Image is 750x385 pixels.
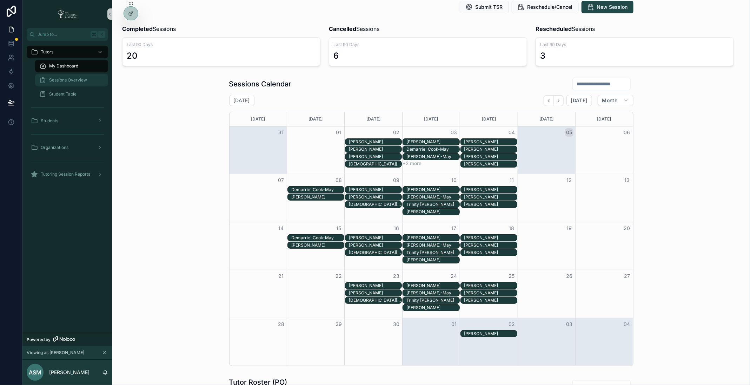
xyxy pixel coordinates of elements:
[512,1,579,13] button: Reschedule/Cancel
[35,88,108,100] a: Student Table
[464,235,517,241] div: [PERSON_NAME]
[464,187,517,192] div: [PERSON_NAME]
[41,49,53,55] span: Tutors
[476,4,503,11] span: Submit TSR
[277,128,285,137] button: 31
[349,194,401,200] div: Sarah Avalyn Adao
[349,235,401,241] div: Bella Gankin
[406,235,459,241] div: Eros Hamilton
[406,257,459,263] div: Luke Higgins
[602,97,618,104] span: Month
[349,202,401,207] div: [DEMOGRAPHIC_DATA][PERSON_NAME]
[29,368,41,377] span: ASM
[229,112,633,366] div: Month View
[406,194,459,200] div: [PERSON_NAME]-May
[49,77,87,83] span: Sessions Overview
[464,202,517,207] div: [PERSON_NAME]
[464,290,517,296] div: [PERSON_NAME]
[404,112,459,126] div: [DATE]
[406,154,459,160] div: Jalisia Cook-May
[406,305,459,311] div: Luke Higgins
[291,242,344,248] div: Luke Higgins
[464,194,517,200] div: [PERSON_NAME]
[27,350,84,355] span: Viewing as [PERSON_NAME]
[464,161,517,167] div: Jayce Paiva
[349,283,401,288] div: [PERSON_NAME]
[406,297,459,304] div: Trinity Burrell
[349,201,401,208] div: Shia Silva
[349,250,401,255] div: [DEMOGRAPHIC_DATA][PERSON_NAME]
[450,176,458,184] button: 10
[334,128,343,137] button: 01
[565,320,573,328] button: 03
[623,128,631,137] button: 06
[49,91,77,97] span: Student Table
[527,4,573,11] span: Reschedule/Cancel
[464,201,517,208] div: Sarah Avalyn Adao
[392,272,400,280] button: 23
[349,282,401,289] div: Bella Gankin
[450,320,458,328] button: 01
[406,209,459,215] div: [PERSON_NAME]
[49,63,78,69] span: My Dashboard
[464,194,517,200] div: Bella Gankin
[41,171,90,177] span: Tutoring Session Reports
[406,209,459,215] div: Luke Higgins
[406,139,459,145] div: [PERSON_NAME]
[291,242,344,248] div: [PERSON_NAME]
[127,50,138,61] div: 20
[27,115,108,127] a: Students
[406,242,459,248] div: [PERSON_NAME]-May
[27,28,108,41] button: Jump to...K
[392,224,400,233] button: 16
[35,60,108,72] a: My Dashboard
[392,128,400,137] button: 02
[464,146,517,152] div: [PERSON_NAME]
[406,194,459,200] div: Jalisia Cook-May
[27,168,108,181] a: Tutoring Session Reports
[577,112,632,126] div: [DATE]
[507,224,516,233] button: 18
[277,224,285,233] button: 14
[349,154,401,160] div: Sarah Avalyn Adao
[291,194,344,200] div: [PERSON_NAME]
[464,235,517,241] div: Olive Nunez
[582,1,633,13] button: New Session
[406,290,459,296] div: Jalisia Cook-May
[349,298,401,303] div: [DEMOGRAPHIC_DATA][PERSON_NAME]
[464,331,517,337] div: [PERSON_NAME]
[229,79,292,89] h1: Sessions Calendar
[536,25,595,33] span: Sessions
[349,161,401,167] div: [DEMOGRAPHIC_DATA][PERSON_NAME]
[554,95,564,106] button: Next
[565,176,573,184] button: 12
[406,187,459,193] div: Eros Hamilton
[127,42,316,47] span: Last 90 Days
[507,272,516,280] button: 25
[349,194,401,200] div: [PERSON_NAME]
[519,112,574,126] div: [DATE]
[464,249,517,256] div: Sarah Avalyn Adao
[392,176,400,184] button: 09
[346,112,401,126] div: [DATE]
[349,242,401,248] div: [PERSON_NAME]
[349,242,401,248] div: Sarah Avalyn Adao
[464,250,517,255] div: [PERSON_NAME]
[277,176,285,184] button: 07
[464,297,517,304] div: Sarah Avalyn Adao
[406,202,459,207] div: Trinity [PERSON_NAME]
[464,154,517,160] div: Sarah Avalyn Adao
[565,272,573,280] button: 26
[234,97,250,104] h2: [DATE]
[27,46,108,58] a: Tutors
[464,146,517,152] div: Bella Gankin
[450,128,458,137] button: 03
[349,187,401,193] div: Bella Gankin
[571,97,588,104] span: [DATE]
[291,187,344,193] div: Demarrie' Cook-May
[392,320,400,328] button: 30
[291,235,344,241] div: Demarrie' Cook-May
[406,283,459,288] div: [PERSON_NAME]
[597,4,628,11] span: New Session
[464,161,517,167] div: [PERSON_NAME]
